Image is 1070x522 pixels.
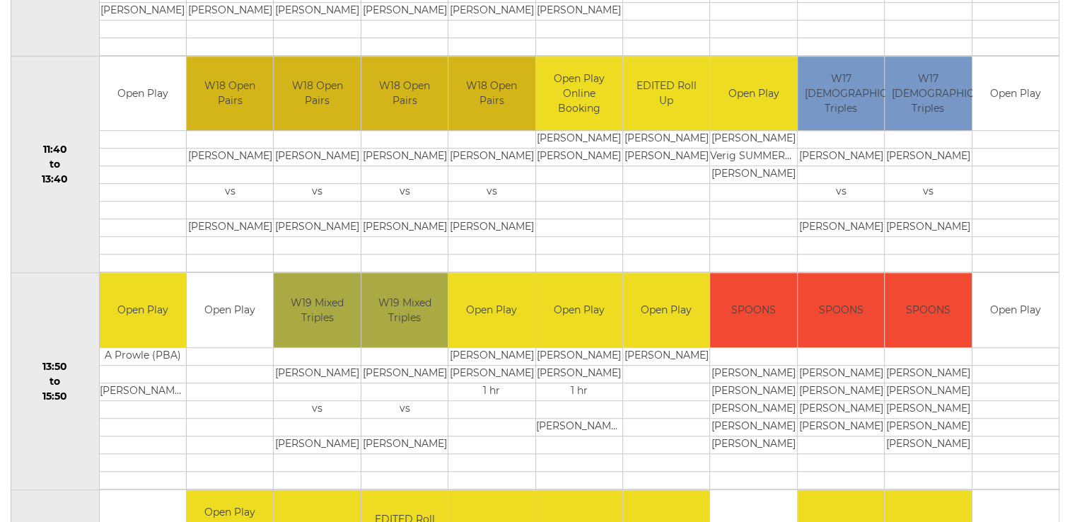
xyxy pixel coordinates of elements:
td: A Prowle (PBA) [100,347,186,365]
td: [PERSON_NAME] [710,436,796,453]
td: vs [798,184,884,202]
td: [PERSON_NAME] [448,2,535,20]
td: vs [448,184,535,202]
td: Open Play Online Booking [536,57,622,131]
td: 11:40 to 13:40 [11,56,100,273]
td: [PERSON_NAME] [361,219,448,237]
td: [PERSON_NAME] [798,365,884,383]
td: [PERSON_NAME] [536,365,622,383]
td: [PERSON_NAME] [448,365,535,383]
td: [PERSON_NAME] [710,418,796,436]
td: [PERSON_NAME] [448,347,535,365]
td: 1 hr [448,383,535,400]
td: 1 hr [536,383,622,400]
td: [PERSON_NAME] [361,149,448,166]
td: Open Play [100,57,186,131]
td: [PERSON_NAME] [885,383,971,400]
td: [PERSON_NAME] [798,400,884,418]
td: Open Play [448,273,535,347]
td: [PERSON_NAME] [885,436,971,453]
td: [PERSON_NAME] [274,2,360,20]
td: [PERSON_NAME] [187,219,273,237]
td: 13:50 to 15:50 [11,273,100,490]
td: Open Play [710,57,796,131]
td: [PERSON_NAME] [623,149,709,166]
td: Open Play [972,273,1059,347]
td: [PERSON_NAME] [885,365,971,383]
td: [PERSON_NAME] [798,418,884,436]
td: W18 Open Pairs [448,57,535,131]
td: [PERSON_NAME] [361,365,448,383]
td: Open Play [100,273,186,347]
td: [PERSON_NAME] [885,400,971,418]
td: SPOONS [798,273,884,347]
td: [PERSON_NAME] [623,131,709,149]
td: [PERSON_NAME] [798,219,884,237]
td: [PERSON_NAME] [536,347,622,365]
td: [PERSON_NAME] [187,2,273,20]
td: vs [885,184,971,202]
td: [PERSON_NAME] [885,149,971,166]
td: [PERSON_NAME] [187,149,273,166]
td: W17 [DEMOGRAPHIC_DATA] Triples [885,57,971,131]
td: vs [187,184,273,202]
td: W19 Mixed Triples [274,273,360,347]
td: [PERSON_NAME] [798,383,884,400]
td: [PERSON_NAME] [274,365,360,383]
td: [PERSON_NAME] [274,436,360,453]
td: [PERSON_NAME] (PBA) [536,418,622,436]
td: W18 Open Pairs [361,57,448,131]
td: [PERSON_NAME] [710,166,796,184]
td: Verig SUMMERFIELD [710,149,796,166]
td: [PERSON_NAME] [536,149,622,166]
td: Open Play [536,273,622,347]
td: [PERSON_NAME] [536,2,622,20]
td: Open Play [972,57,1059,131]
td: [PERSON_NAME] [885,219,971,237]
td: [PERSON_NAME] [710,131,796,149]
td: W18 Open Pairs [274,57,360,131]
td: W19 Mixed Triples [361,273,448,347]
td: W17 [DEMOGRAPHIC_DATA] Triples [798,57,884,131]
td: [PERSON_NAME] [448,219,535,237]
td: W18 Open Pairs [187,57,273,131]
td: vs [274,184,360,202]
td: vs [361,400,448,418]
td: [PERSON_NAME] [710,383,796,400]
td: SPOONS [710,273,796,347]
td: [PERSON_NAME] [361,2,448,20]
td: [PERSON_NAME] [100,2,186,20]
td: [PERSON_NAME] [361,436,448,453]
td: vs [274,400,360,418]
td: EDITED Roll Up [623,57,709,131]
td: [PERSON_NAME] [274,149,360,166]
td: [PERSON_NAME] [623,347,709,365]
td: [PERSON_NAME] (PBA) [100,383,186,400]
td: [PERSON_NAME] [710,400,796,418]
td: Open Play [187,273,273,347]
td: [PERSON_NAME] [798,149,884,166]
td: Open Play [623,273,709,347]
td: vs [361,184,448,202]
td: [PERSON_NAME] [536,131,622,149]
td: [PERSON_NAME] [710,365,796,383]
td: [PERSON_NAME] [448,149,535,166]
td: [PERSON_NAME] [885,418,971,436]
td: SPOONS [885,273,971,347]
td: [PERSON_NAME] [274,219,360,237]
